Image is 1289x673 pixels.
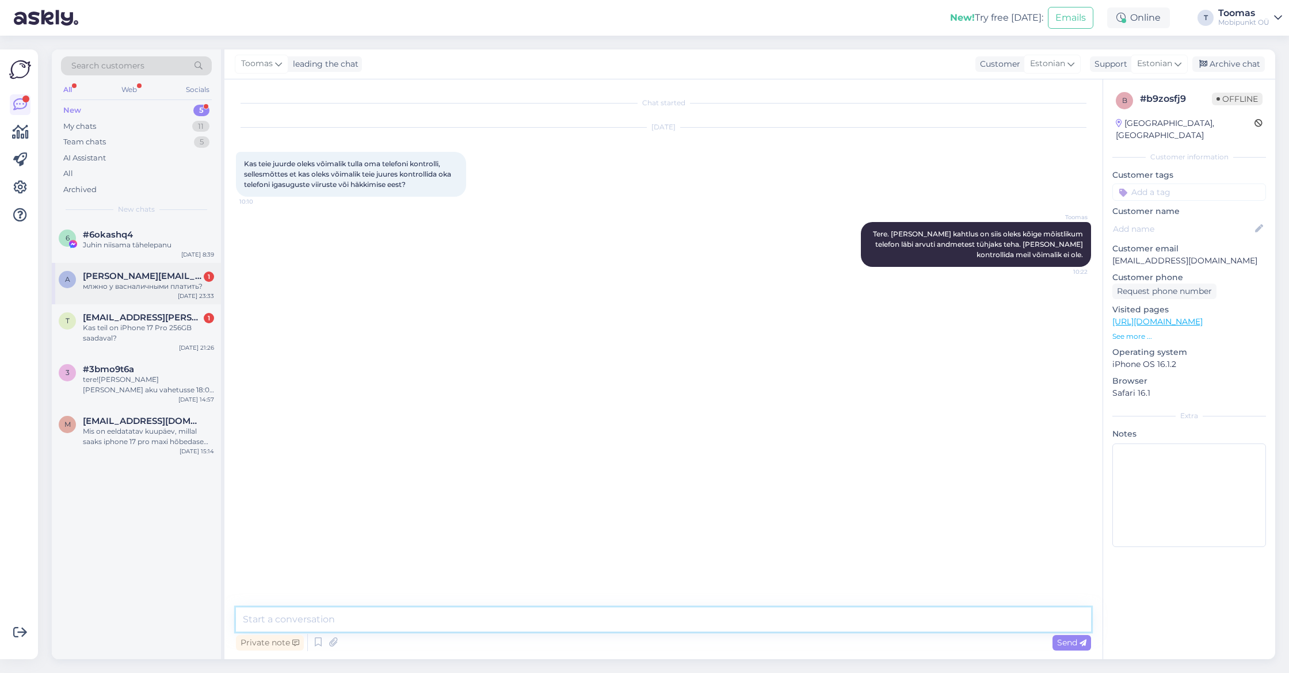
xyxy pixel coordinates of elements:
[83,426,214,447] div: Mis on eeldatatav kuupäev, millal saaks iphone 17 pro maxi hõbedase 256GB kätte?
[244,159,453,189] span: Kas teie juurde oleks võimalik tulla oma telefoni kontrolli, sellesmõttes et kas oleks võimalik t...
[63,184,97,196] div: Archived
[1112,411,1266,421] div: Extra
[1048,7,1093,29] button: Emails
[83,374,214,395] div: tere![PERSON_NAME] [PERSON_NAME] aku vahetusse 18:00 kas see saab sama [PERSON_NAME]?iphone 13
[236,122,1091,132] div: [DATE]
[1112,183,1266,201] input: Add a tag
[83,416,203,426] span: marleenmets55@gmail.com
[1090,58,1127,70] div: Support
[1198,10,1214,26] div: T
[1112,152,1266,162] div: Customer information
[180,447,214,456] div: [DATE] 15:14
[1112,358,1266,370] p: iPhone OS 16.1.2
[193,105,209,116] div: 5
[236,635,304,651] div: Private note
[179,343,214,352] div: [DATE] 21:26
[1112,375,1266,387] p: Browser
[1218,9,1269,18] div: Toomas
[63,105,81,116] div: New
[181,250,214,259] div: [DATE] 8:39
[192,121,209,132] div: 11
[83,230,133,240] span: #6okashq4
[950,11,1043,25] div: Try free [DATE]:
[1112,331,1266,342] p: See more ...
[119,82,139,97] div: Web
[184,82,212,97] div: Socials
[1140,92,1212,106] div: # b9zosfj9
[1212,93,1263,105] span: Offline
[65,275,70,284] span: a
[1218,9,1282,27] a: ToomasMobipunkt OÜ
[1112,243,1266,255] p: Customer email
[1112,304,1266,316] p: Visited pages
[178,292,214,300] div: [DATE] 23:33
[236,98,1091,108] div: Chat started
[66,368,70,377] span: 3
[83,281,214,292] div: млжно у васналичными платить?
[63,121,96,132] div: My chats
[178,395,214,404] div: [DATE] 14:57
[83,271,203,281] span: aleksandr.mjadeletsz@gmail.com
[288,58,359,70] div: leading the chat
[63,136,106,148] div: Team chats
[66,234,70,242] span: 6
[63,168,73,179] div: All
[1122,96,1127,105] span: b
[241,58,273,70] span: Toomas
[9,59,31,81] img: Askly Logo
[1137,58,1172,70] span: Estonian
[1057,637,1086,648] span: Send
[1112,272,1266,284] p: Customer phone
[1044,267,1088,276] span: 10:22
[950,12,975,23] b: New!
[1116,117,1254,142] div: [GEOGRAPHIC_DATA], [GEOGRAPHIC_DATA]
[64,420,71,429] span: m
[1113,223,1253,235] input: Add name
[1192,56,1265,72] div: Archive chat
[1112,169,1266,181] p: Customer tags
[204,313,214,323] div: 1
[71,60,144,72] span: Search customers
[204,272,214,282] div: 1
[239,197,283,206] span: 10:10
[873,230,1085,259] span: Tere. [PERSON_NAME] kahtlus on siis oleks kõige mõistlikum telefon läbi arvuti andmetest tühjaks ...
[194,136,209,148] div: 5
[83,240,214,250] div: Juhin niisama tähelepanu
[1112,316,1203,327] a: [URL][DOMAIN_NAME]
[66,316,70,325] span: t
[1112,387,1266,399] p: Safari 16.1
[1112,428,1266,440] p: Notes
[63,152,106,164] div: AI Assistant
[83,323,214,343] div: Kas teil on iPhone 17 Pro 256GB saadaval?
[61,82,74,97] div: All
[1030,58,1065,70] span: Estonian
[1112,205,1266,217] p: Customer name
[1112,284,1216,299] div: Request phone number
[1044,213,1088,221] span: Toomas
[1107,7,1170,28] div: Online
[975,58,1020,70] div: Customer
[1112,346,1266,358] p: Operating system
[1112,255,1266,267] p: [EMAIL_ADDRESS][DOMAIN_NAME]
[83,312,203,323] span: teomatrix@alice.it
[1218,18,1269,27] div: Mobipunkt OÜ
[118,204,155,215] span: New chats
[83,364,134,374] span: #3bmo9t6a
